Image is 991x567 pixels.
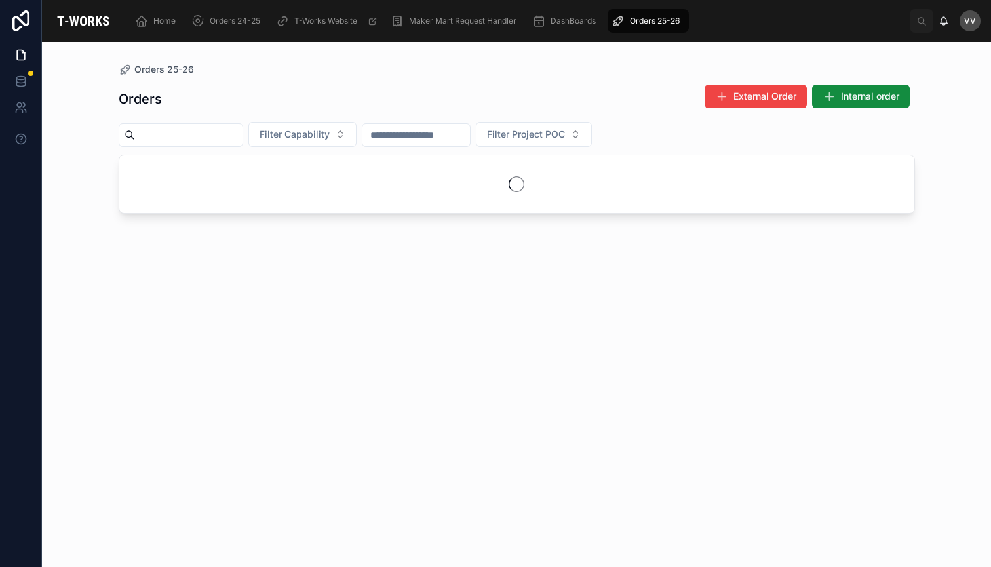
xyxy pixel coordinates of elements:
[153,16,176,26] span: Home
[551,16,596,26] span: DashBoards
[387,9,526,33] a: Maker Mart Request Handler
[134,63,194,76] span: Orders 25-26
[260,128,330,141] span: Filter Capability
[409,16,516,26] span: Maker Mart Request Handler
[52,10,114,31] img: App logo
[705,85,807,108] button: External Order
[119,63,194,76] a: Orders 25-26
[131,9,185,33] a: Home
[487,128,565,141] span: Filter Project POC
[119,90,162,108] h1: Orders
[733,90,796,103] span: External Order
[294,16,357,26] span: T-Works Website
[187,9,269,33] a: Orders 24-25
[630,16,680,26] span: Orders 25-26
[248,122,357,147] button: Select Button
[608,9,689,33] a: Orders 25-26
[125,7,910,35] div: scrollable content
[210,16,260,26] span: Orders 24-25
[272,9,384,33] a: T-Works Website
[841,90,899,103] span: Internal order
[812,85,910,108] button: Internal order
[476,122,592,147] button: Select Button
[528,9,605,33] a: DashBoards
[964,16,976,26] span: VV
